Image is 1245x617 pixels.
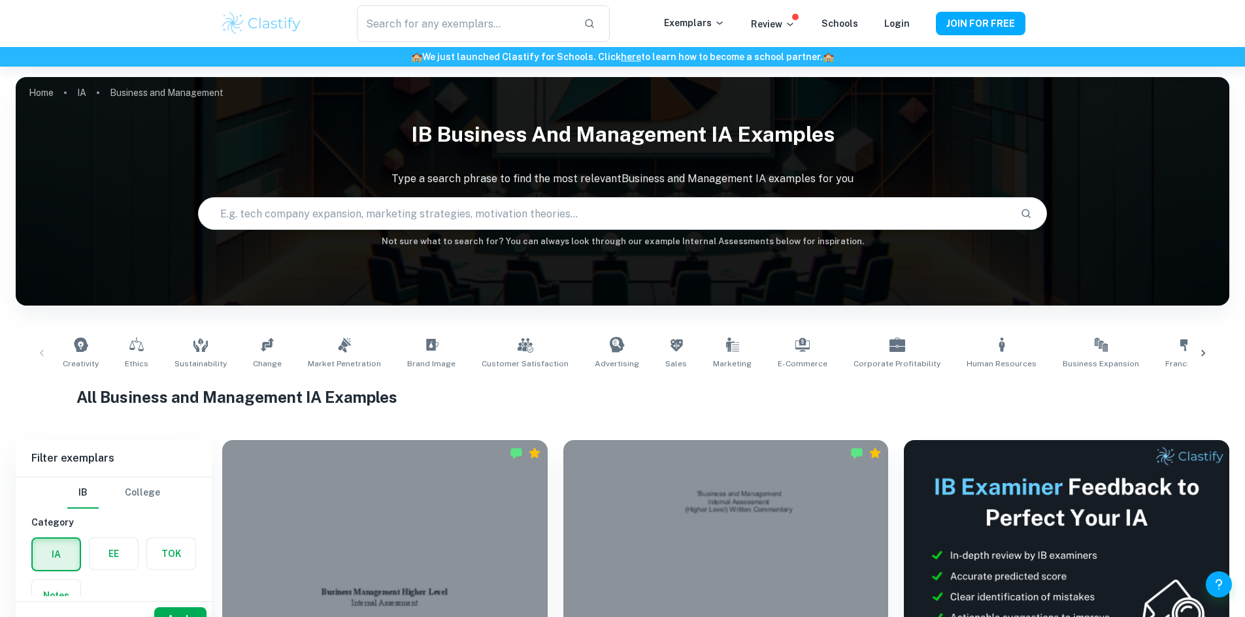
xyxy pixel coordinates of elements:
[76,385,1169,409] h1: All Business and Management IA Examples
[31,515,196,530] h6: Category
[16,235,1229,248] h6: Not sure what to search for? You can always look through our example Internal Assessments below f...
[33,539,80,570] button: IA
[482,358,569,370] span: Customer Satisfaction
[16,440,212,477] h6: Filter exemplars
[1015,202,1037,225] button: Search
[147,538,195,569] button: TOK
[63,358,99,370] span: Creativity
[1063,358,1139,370] span: Business Expansion
[967,358,1037,370] span: Human Resources
[29,84,54,102] a: Home
[1165,358,1210,370] span: Franchising
[411,52,422,62] span: 🏫
[67,477,160,509] div: Filter type choice
[665,358,687,370] span: Sales
[357,5,573,42] input: Search for any exemplars...
[253,358,282,370] span: Change
[32,580,80,611] button: Notes
[110,86,224,100] p: Business and Management
[713,358,752,370] span: Marketing
[936,12,1025,35] button: JOIN FOR FREE
[850,447,863,460] img: Marked
[125,358,148,370] span: Ethics
[869,447,882,460] div: Premium
[220,10,303,37] img: Clastify logo
[16,114,1229,155] h1: IB Business and Management IA examples
[822,18,858,29] a: Schools
[664,16,725,30] p: Exemplars
[67,477,99,509] button: IB
[621,52,641,62] a: here
[77,84,86,102] a: IA
[751,17,795,31] p: Review
[528,447,541,460] div: Premium
[823,52,834,62] span: 🏫
[199,195,1010,232] input: E.g. tech company expansion, marketing strategies, motivation theories...
[1206,571,1232,597] button: Help and Feedback
[16,171,1229,187] p: Type a search phrase to find the most relevant Business and Management IA examples for you
[125,477,160,509] button: College
[407,358,456,370] span: Brand Image
[854,358,940,370] span: Corporate Profitability
[90,538,138,569] button: EE
[174,358,227,370] span: Sustainability
[884,18,910,29] a: Login
[308,358,381,370] span: Market Penetration
[510,447,523,460] img: Marked
[595,358,639,370] span: Advertising
[778,358,827,370] span: E-commerce
[3,50,1242,64] h6: We just launched Clastify for Schools. Click to learn how to become a school partner.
